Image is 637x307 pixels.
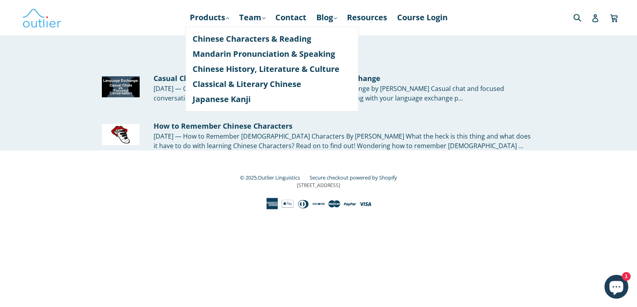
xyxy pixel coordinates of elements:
[343,10,391,25] a: Resources
[102,182,536,189] p: [STREET_ADDRESS]
[602,275,631,301] inbox-online-store-chat: Shopify online store chat
[186,10,233,25] a: Products
[193,46,351,62] a: Mandarin Pronunciation & Speaking
[193,31,351,46] a: Chinese Characters & Reading
[571,9,593,25] input: Search
[310,174,397,181] a: Secure checkout powered by Shopify
[235,10,269,25] a: Team
[102,124,140,145] img: How to Remember Chinese Characters
[271,10,310,25] a: Contact
[258,174,300,181] a: Outlier Linguistics
[154,131,536,151] div: [DATE] — How to Remember [DEMOGRAPHIC_DATA] Characters By [PERSON_NAME] What the heck is this thi...
[154,121,536,131] div: How to Remember Chinese Characters
[102,76,140,98] img: Casual Chat and Focused Conversation in a Language Exchange
[193,62,351,77] a: Chinese History, Literature & Culture
[154,84,536,103] div: [DATE] — Casual Chat vs. Focused Conversation in a Language Exchange by [PERSON_NAME] Casual chat...
[312,10,341,25] a: Blog
[193,92,351,107] a: Japanese Kanji
[193,77,351,92] a: Classical & Literary Chinese
[102,73,536,112] a: Casual Chat and Focused Conversation in a Language Exchange Casual Chat and Focused Conversation ...
[240,174,308,181] small: © 2025,
[154,73,536,84] div: Casual Chat and Focused Conversation in a Language Exchange
[102,121,536,151] a: How to Remember Chinese Characters How to Remember Chinese Characters [DATE] — How to Remember [D...
[22,6,62,29] img: Outlier Linguistics
[393,10,452,25] a: Course Login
